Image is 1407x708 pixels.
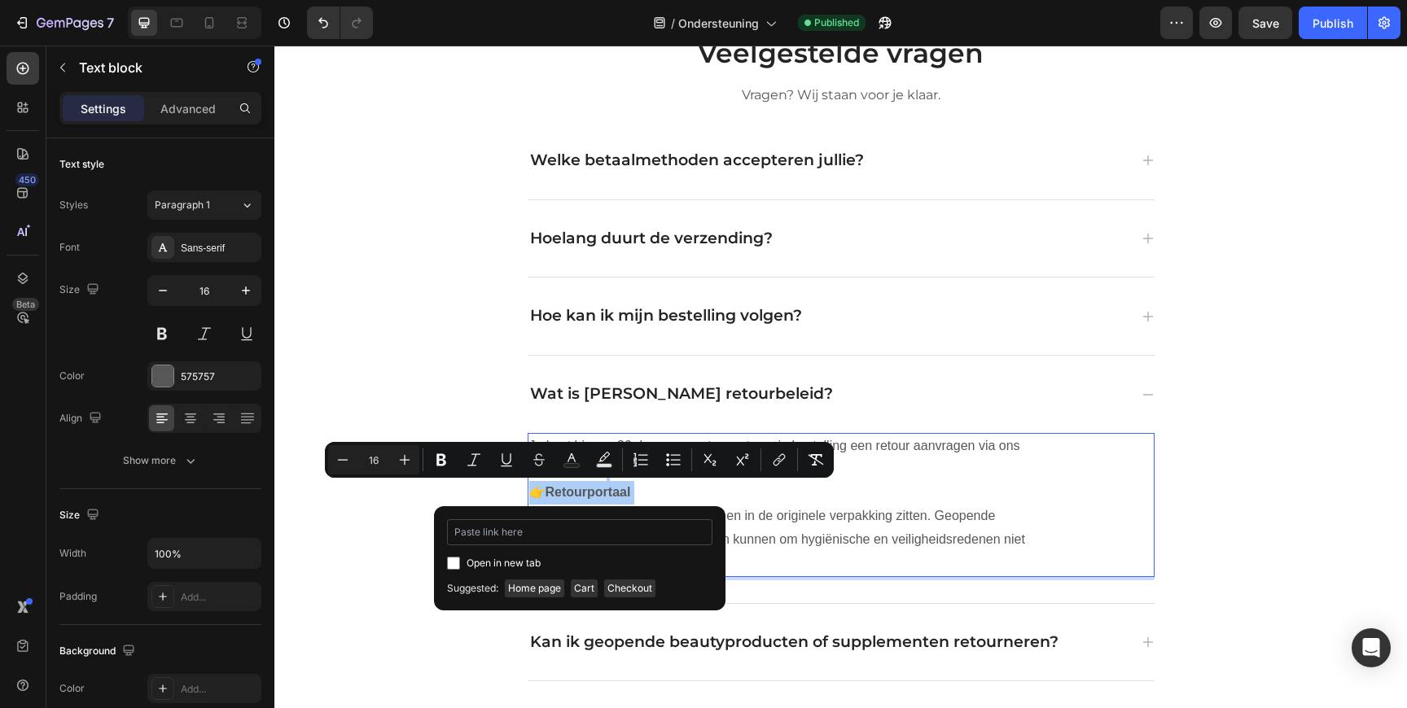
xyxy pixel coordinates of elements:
[255,389,787,459] p: Je kunt binnen 30 dagen na ontvangst van je bestelling een retour aanvragen via ons retourportaal: 👉
[59,640,138,662] div: Background
[678,15,759,32] span: Ondersteuning
[256,587,784,607] p: Kan ik geopende beautyproducten of supplementen retourneren?
[271,439,357,453] strong: Retourportaal
[467,553,541,573] span: Open in new tab
[59,408,105,430] div: Align
[1252,16,1279,30] span: Save
[12,298,39,311] div: Beta
[253,387,789,531] div: Rich Text Editor. Editing area: main
[79,58,217,77] p: Text block
[59,546,86,561] div: Width
[181,590,257,605] div: Add...
[1299,7,1367,39] button: Publish
[15,173,39,186] div: 450
[253,258,530,283] div: Rich Text Editor. Editing area: main
[571,579,598,597] span: Cart
[147,190,261,220] button: Paragraph 1
[307,7,373,39] div: Undo/Redo
[59,446,261,475] button: Show more
[274,46,1407,708] iframe: Design area
[505,579,564,597] span: Home page
[1238,7,1292,39] button: Save
[181,682,257,697] div: Add...
[325,442,834,478] div: Editor contextual toolbar
[253,584,787,610] div: Rich Text Editor. Editing area: main
[59,240,80,255] div: Font
[814,15,859,30] span: Published
[123,452,199,469] div: Show more
[256,183,498,203] p: Hoelang duurt de verzending?
[255,459,787,529] p: Producten moeten ongebruikt zijn en in de originele verpakking zitten. Geopende beautyproducten e...
[59,681,85,696] div: Color
[604,579,655,597] span: Checkout
[80,38,1054,62] p: Vragen? Wij staan voor je klaar.
[59,589,97,604] div: Padding
[148,539,261,568] input: Auto
[256,260,528,281] p: Hoe kan ik mijn bestelling volgen?
[59,279,103,301] div: Size
[256,339,559,359] p: Wat is [PERSON_NAME] retourbeleid?
[253,103,592,128] div: Rich Text Editor. Editing area: main
[181,241,257,256] div: Sans-serif
[253,662,553,687] div: Rich Text Editor. Editing area: main
[253,336,561,361] div: Rich Text Editor. Editing area: main
[59,157,104,172] div: Text style
[107,13,114,33] p: 7
[256,105,590,125] p: Welke betaalmethoden accepteren jullie?
[181,369,257,384] div: 575757
[447,519,712,545] input: Paste link here
[155,198,210,212] span: Paragraph 1
[59,198,88,212] div: Styles
[253,181,501,206] div: Rich Text Editor. Editing area: main
[1313,15,1353,32] div: Publish
[59,369,85,383] div: Color
[81,100,126,117] p: Settings
[59,505,103,527] div: Size
[447,579,498,597] span: Suggested:
[7,7,121,39] button: 7
[671,15,675,32] span: /
[160,100,216,117] p: Advanced
[1352,628,1391,667] div: Open Intercom Messenger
